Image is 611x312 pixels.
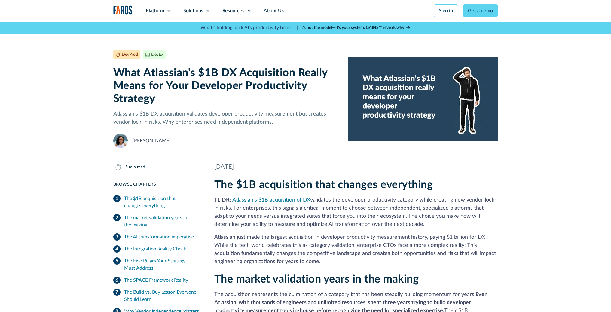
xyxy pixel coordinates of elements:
a: The SPACE Framework Reality [113,274,200,286]
a: The Build vs. Buy Lesson Everyone Should Learn [113,286,200,305]
a: home [113,5,133,18]
strong: The market validation years in the making [214,274,419,285]
img: Logo of the analytics and reporting company Faros. [113,5,133,18]
div: Solutions [183,7,203,14]
h1: What Atlassian's $1B DX Acquisition Really Means for Your Developer Productivity Strategy [113,67,338,106]
div: 5 [125,164,128,170]
div: Resources [222,7,244,14]
div: The AI transformation imperative [124,233,194,241]
p: validates the developer productivity category while creating new vendor lock-in risks. For enterp... [214,196,498,229]
div: [DATE] [214,162,498,171]
div: The Integration Reality Check [124,245,186,253]
strong: TL;DR: [214,197,231,203]
div: The Build vs. Buy Lesson Everyone Should Learn [124,289,200,303]
a: It’s not the model—it’s your system. GAINS™ reveals why [300,25,411,31]
div: Browse Chapters [113,181,200,188]
div: The market validation years in the making [124,214,200,229]
div: The $1B acquisition that changes everything [124,195,200,209]
a: The $1B acquisition that changes everything [113,193,200,212]
div: Platform [146,7,164,14]
a: Get a demo [463,4,498,17]
img: Naomi Lurie [113,133,128,148]
a: The Integration Reality Check [113,243,200,255]
div: The Five Pillars Your Strategy Must Address [124,257,200,272]
div: DevProd [122,52,138,58]
p: What's holding back AI's productivity boost? | [200,24,298,31]
a: The Five Pillars Your Strategy Must Address [113,255,200,274]
p: Atlassian's $1B DX acquisition validates developer productivity measurement but creates vendor lo... [113,110,338,126]
strong: It’s not the model—it’s your system. GAINS™ reveals why [300,25,404,30]
div: DevEx [151,52,163,58]
a: The market validation years in the making [113,212,200,231]
img: Developer scratching his head on a blue background [348,50,498,148]
a: The AI transformation imperative [113,231,200,243]
div: The SPACE Framework Reality [124,277,188,284]
strong: The $1B acquisition that changes everything [214,179,433,190]
div: min read [129,164,145,170]
div: [PERSON_NAME] [133,137,171,144]
a: Atlassian's $1B acquisition of DX [232,197,310,203]
a: Sign in [434,4,458,17]
p: Atlassian just made the largest acquisition in developer productivity measurement history, paying... [214,233,498,266]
